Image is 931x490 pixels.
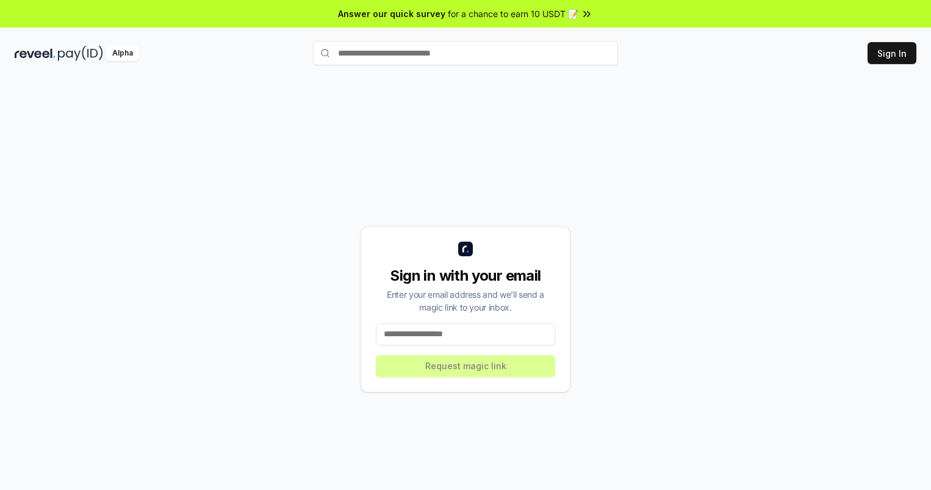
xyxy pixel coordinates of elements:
span: Answer our quick survey [338,7,445,20]
div: Enter your email address and we’ll send a magic link to your inbox. [376,288,555,314]
img: pay_id [58,46,103,61]
div: Sign in with your email [376,266,555,286]
img: reveel_dark [15,46,56,61]
span: for a chance to earn 10 USDT 📝 [448,7,578,20]
button: Sign In [868,42,916,64]
img: logo_small [458,242,473,256]
div: Alpha [106,46,140,61]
